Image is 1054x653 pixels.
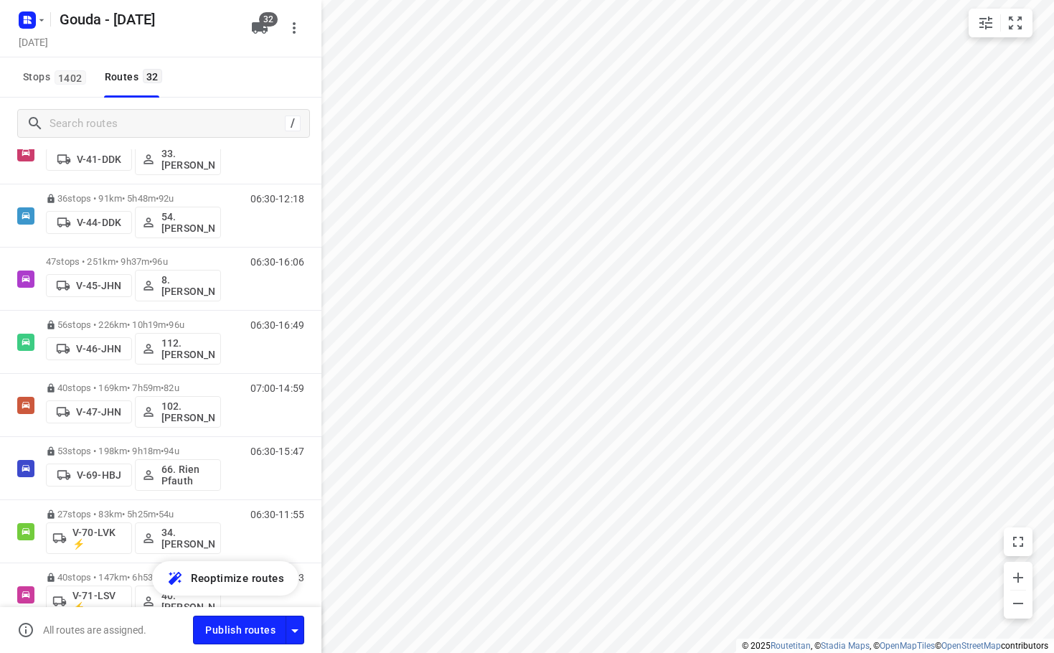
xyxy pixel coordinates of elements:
[250,256,304,268] p: 06:30-16:06
[245,14,274,42] button: 32
[161,446,164,456] span: •
[286,621,304,639] div: Driver app settings
[161,148,215,171] p: 33.[PERSON_NAME]
[159,509,174,520] span: 54u
[164,382,179,393] span: 82u
[135,396,221,428] button: 102.[PERSON_NAME]
[166,319,169,330] span: •
[169,319,184,330] span: 96u
[46,509,221,520] p: 27 stops • 83km • 5h25m
[72,590,126,613] p: V-71-LSV ⚡
[152,256,167,267] span: 96u
[46,256,221,267] p: 47 stops • 251km • 9h37m
[50,113,285,135] input: Search routes
[135,144,221,175] button: 33.[PERSON_NAME]
[971,9,1000,37] button: Map settings
[46,148,132,171] button: V-41-DDK
[76,406,121,418] p: V-47-JHN
[46,572,221,583] p: 40 stops • 147km • 6h53m
[159,193,174,204] span: 92u
[156,509,159,520] span: •
[46,522,132,554] button: V-70-LVK ⚡
[46,400,132,423] button: V-47-JHN
[742,641,1048,651] li: © 2025 , © , © © contributors
[205,621,276,639] span: Publish routes
[46,337,132,360] button: V-46-JHN
[161,337,215,360] p: 112.[PERSON_NAME]
[46,446,221,456] p: 53 stops • 198km • 9h18m
[46,464,132,487] button: V-69-HBJ
[76,343,121,354] p: V-46-JHN
[54,8,240,31] h5: Gouda - [DATE]
[941,641,1001,651] a: OpenStreetMap
[77,217,121,228] p: V-44-DDK
[191,569,284,588] span: Reoptimize routes
[135,333,221,365] button: 112.[PERSON_NAME]
[285,116,301,131] div: /
[771,641,811,651] a: Routetitan
[161,211,215,234] p: 54. [PERSON_NAME]
[135,586,221,617] button: 40.[PERSON_NAME]
[135,270,221,301] button: 8. [PERSON_NAME]
[161,274,215,297] p: 8. [PERSON_NAME]
[46,319,221,330] p: 56 stops • 226km • 10h19m
[23,68,90,86] span: Stops
[161,400,215,423] p: 102.[PERSON_NAME]
[55,70,86,85] span: 1402
[193,616,286,644] button: Publish routes
[250,319,304,331] p: 06:30-16:49
[46,274,132,297] button: V-45-JHN
[46,193,221,204] p: 36 stops • 91km • 5h48m
[77,154,121,165] p: V-41-DDK
[72,527,126,550] p: V-70-LVK ⚡
[161,527,215,550] p: 34.[PERSON_NAME]
[161,382,164,393] span: •
[250,446,304,457] p: 06:30-15:47
[164,446,179,456] span: 94u
[135,522,221,554] button: 34.[PERSON_NAME]
[156,193,159,204] span: •
[135,459,221,491] button: 66. Rien Pfauth
[13,34,54,50] h5: Project date
[46,382,221,393] p: 40 stops • 169km • 7h59m
[821,641,870,651] a: Stadia Maps
[969,9,1032,37] div: small contained button group
[76,280,121,291] p: V-45-JHN
[135,207,221,238] button: 54. [PERSON_NAME]
[250,193,304,205] p: 06:30-12:18
[143,69,162,83] span: 32
[880,641,935,651] a: OpenMapTiles
[46,211,132,234] button: V-44-DDK
[105,68,166,86] div: Routes
[149,256,152,267] span: •
[1001,9,1030,37] button: Fit zoom
[43,624,146,636] p: All routes are assigned.
[250,382,304,394] p: 07:00-14:59
[152,561,298,596] button: Reoptimize routes
[77,469,121,481] p: V-69-HBJ
[161,590,215,613] p: 40.[PERSON_NAME]
[161,464,215,487] p: 66. Rien Pfauth
[250,509,304,520] p: 06:30-11:55
[46,586,132,617] button: V-71-LSV ⚡
[259,12,278,27] span: 32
